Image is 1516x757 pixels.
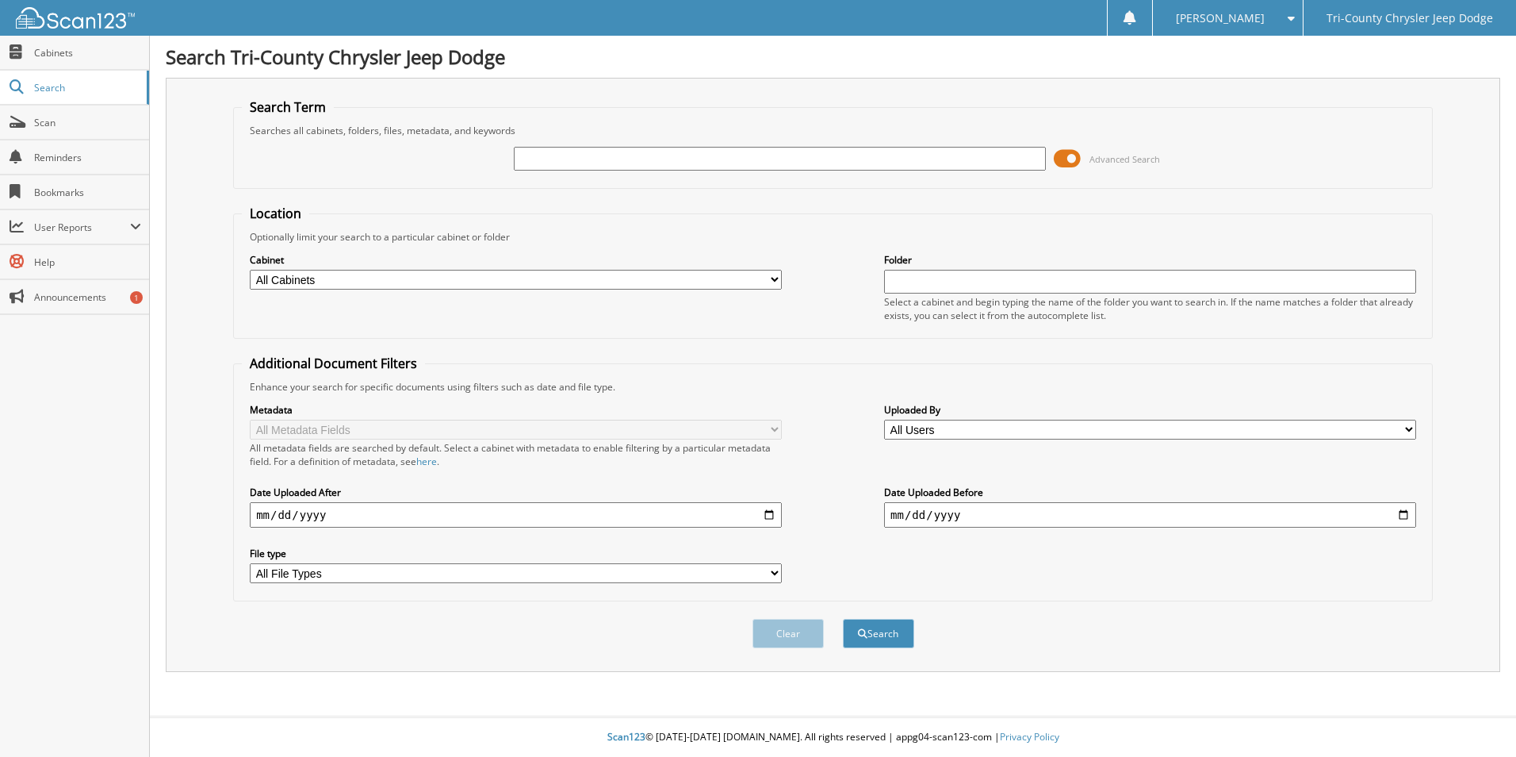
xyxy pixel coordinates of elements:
[1326,13,1493,23] span: Tri-County Chrysler Jeep Dodge
[884,403,1416,417] label: Uploaded By
[242,355,425,372] legend: Additional Document Filters
[242,230,1424,244] div: Optionally limit your search to a particular cabinet or folder
[250,486,782,499] label: Date Uploaded After
[130,291,143,304] div: 1
[250,547,782,560] label: File type
[843,619,914,648] button: Search
[884,486,1416,499] label: Date Uploaded Before
[242,124,1424,137] div: Searches all cabinets, folders, files, metadata, and keywords
[884,295,1416,322] div: Select a cabinet and begin typing the name of the folder you want to search in. If the name match...
[884,502,1416,528] input: end
[166,44,1500,70] h1: Search Tri-County Chrysler Jeep Dodge
[250,502,782,528] input: start
[242,98,334,116] legend: Search Term
[34,151,141,164] span: Reminders
[34,46,141,60] span: Cabinets
[607,730,645,744] span: Scan123
[34,256,141,269] span: Help
[416,455,437,468] a: here
[16,7,135,29] img: scan123-logo-white.svg
[34,116,141,129] span: Scan
[34,290,141,304] span: Announcements
[1000,730,1059,744] a: Privacy Policy
[250,403,782,417] label: Metadata
[752,619,824,648] button: Clear
[34,81,139,94] span: Search
[34,186,141,199] span: Bookmarks
[242,380,1424,394] div: Enhance your search for specific documents using filters such as date and file type.
[242,205,309,222] legend: Location
[1176,13,1265,23] span: [PERSON_NAME]
[250,441,782,468] div: All metadata fields are searched by default. Select a cabinet with metadata to enable filtering b...
[250,253,782,267] label: Cabinet
[884,253,1416,267] label: Folder
[1089,153,1160,165] span: Advanced Search
[34,221,130,234] span: User Reports
[150,718,1516,757] div: © [DATE]-[DATE] [DOMAIN_NAME]. All rights reserved | appg04-scan123-com |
